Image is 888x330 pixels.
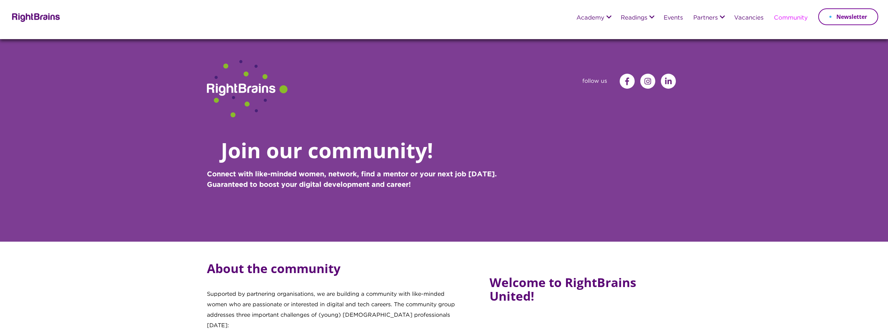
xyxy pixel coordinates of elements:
a: Vacancies [734,15,763,21]
h1: Join our community! [207,139,447,162]
h5: About the community [207,262,467,289]
a: Academy [576,15,604,21]
h5: Welcome to RightBrains United! [490,276,668,317]
p: Connect with like-minded women, network, find a mentor or your next job [DATE]. Guaranteed to boo... [207,169,563,200]
span: follow us [582,76,607,117]
a: Community [774,15,808,21]
img: Rightbrains [10,12,60,22]
a: Events [664,15,683,21]
a: Partners [693,15,718,21]
a: Readings [621,15,647,21]
a: Newsletter [818,8,878,25]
